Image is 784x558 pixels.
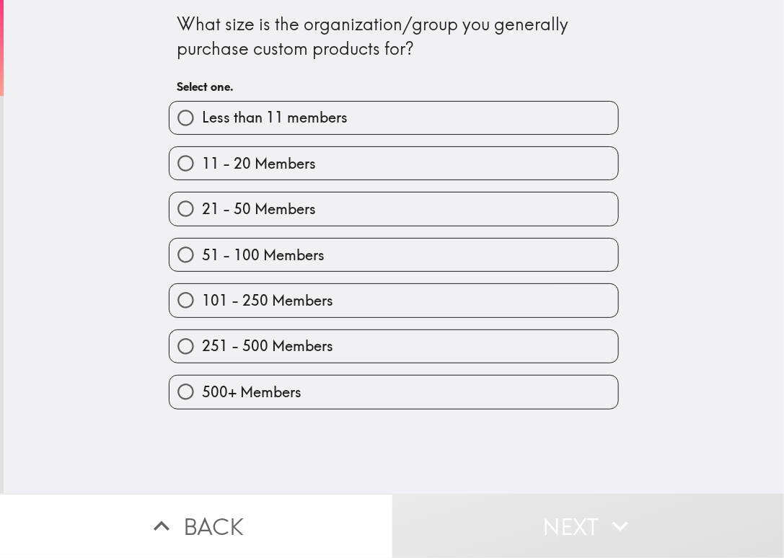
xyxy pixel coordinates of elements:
button: 11 - 20 Members [169,147,618,180]
button: Less than 11 members [169,102,618,134]
button: 51 - 100 Members [169,239,618,271]
button: 101 - 250 Members [169,284,618,316]
div: What size is the organization/group you generally purchase custom products for? [177,12,611,61]
button: 251 - 500 Members [169,330,618,363]
span: 21 - 50 Members [202,199,316,219]
span: 11 - 20 Members [202,154,316,174]
button: 500+ Members [169,376,618,408]
h6: Select one. [177,79,611,94]
span: 251 - 500 Members [202,336,333,356]
span: 101 - 250 Members [202,291,333,311]
span: Less than 11 members [202,107,348,128]
span: 500+ Members [202,382,301,402]
span: 51 - 100 Members [202,245,325,265]
button: 21 - 50 Members [169,192,618,225]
